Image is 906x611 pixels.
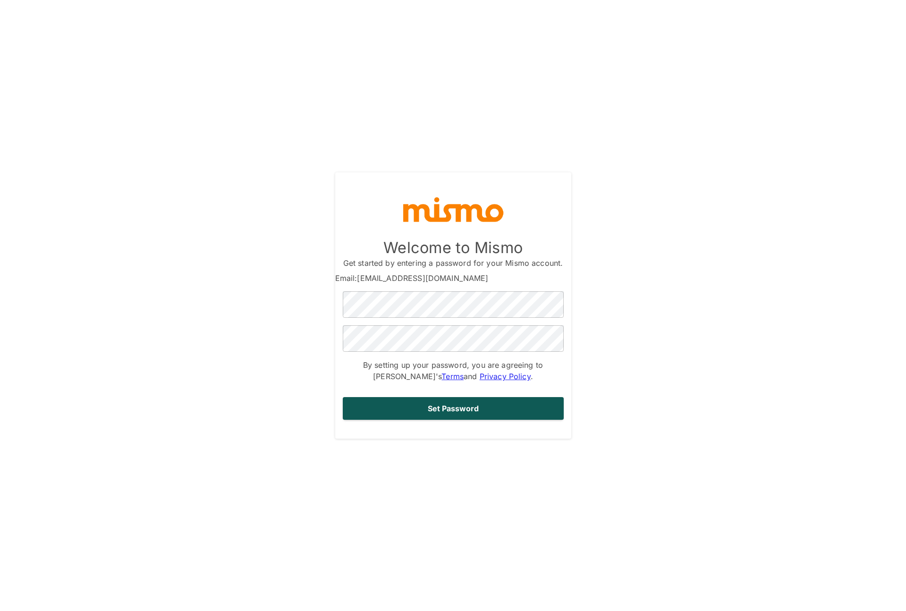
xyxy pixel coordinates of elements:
[343,397,564,420] button: Set Password
[343,359,564,382] h6: By setting up your password, you are agreeing to [PERSON_NAME]'s and .
[480,372,531,381] a: Privacy Policy
[428,403,479,414] strong: Set Password
[401,195,505,223] img: logo
[343,238,564,257] h4: Welcome to Mismo
[335,272,489,284] h6: Email: [EMAIL_ADDRESS][DOMAIN_NAME]
[441,372,464,381] a: Terms
[343,257,564,269] h6: Get started by entering a password for your Mismo account.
